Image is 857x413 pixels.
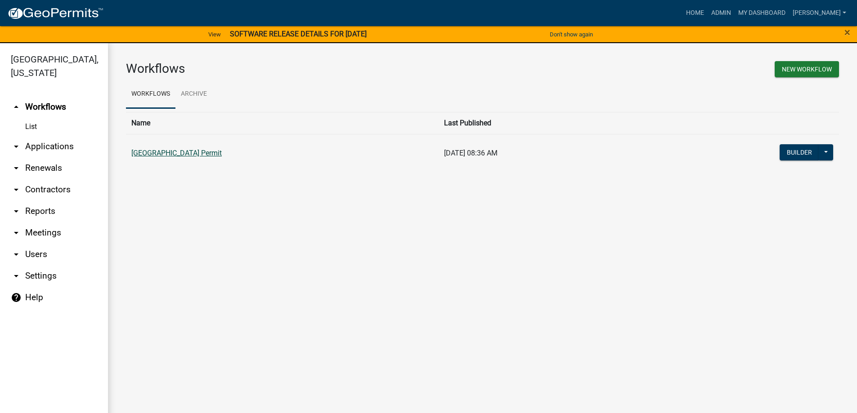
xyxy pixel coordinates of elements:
i: arrow_drop_down [11,184,22,195]
a: Admin [708,4,735,22]
i: arrow_drop_down [11,206,22,217]
a: My Dashboard [735,4,789,22]
a: Home [682,4,708,22]
strong: SOFTWARE RELEASE DETAILS FOR [DATE] [230,30,367,38]
span: × [844,26,850,39]
i: arrow_drop_down [11,227,22,238]
h3: Workflows [126,61,476,76]
a: [PERSON_NAME] [789,4,850,22]
i: help [11,292,22,303]
span: [DATE] 08:36 AM [444,149,498,157]
i: arrow_drop_down [11,271,22,281]
a: View [205,27,224,42]
button: Builder [780,144,819,160]
button: New Workflow [775,61,839,77]
a: [GEOGRAPHIC_DATA] Permit [131,149,222,157]
th: Last Published [439,112,637,134]
button: Close [844,27,850,38]
i: arrow_drop_down [11,141,22,152]
i: arrow_drop_down [11,163,22,173]
a: Archive [175,80,212,109]
i: arrow_drop_down [11,249,22,260]
th: Name [126,112,439,134]
a: Workflows [126,80,175,109]
i: arrow_drop_up [11,102,22,112]
button: Don't show again [546,27,597,42]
